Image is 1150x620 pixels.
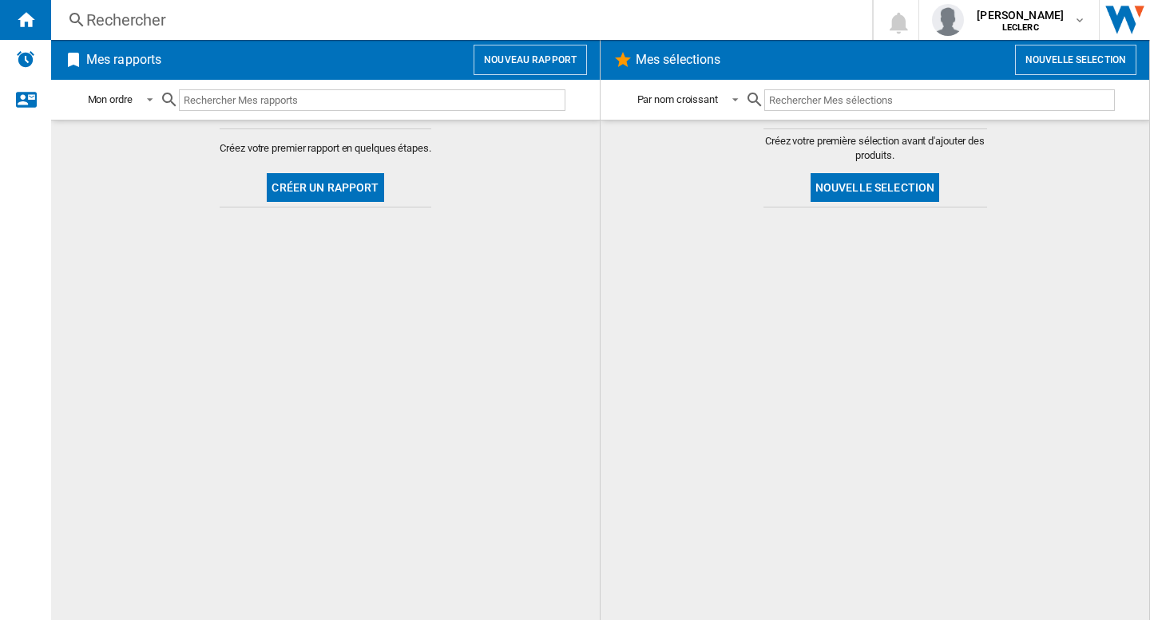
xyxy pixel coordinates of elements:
button: Nouvelle selection [1015,45,1136,75]
div: Rechercher [86,9,831,31]
b: LECLERC [1002,22,1039,33]
button: Nouveau rapport [474,45,587,75]
input: Rechercher Mes sélections [764,89,1115,111]
button: Créer un rapport [267,173,383,202]
span: Créez votre première sélection avant d'ajouter des produits. [763,134,987,163]
h2: Mes sélections [632,45,724,75]
input: Rechercher Mes rapports [179,89,565,111]
span: [PERSON_NAME] [977,7,1064,23]
h2: Mes rapports [83,45,165,75]
span: Créez votre premier rapport en quelques étapes. [220,141,430,156]
div: Par nom croissant [637,93,718,105]
button: Nouvelle selection [811,173,940,202]
div: Mon ordre [88,93,133,105]
img: profile.jpg [932,4,964,36]
img: alerts-logo.svg [16,49,35,69]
